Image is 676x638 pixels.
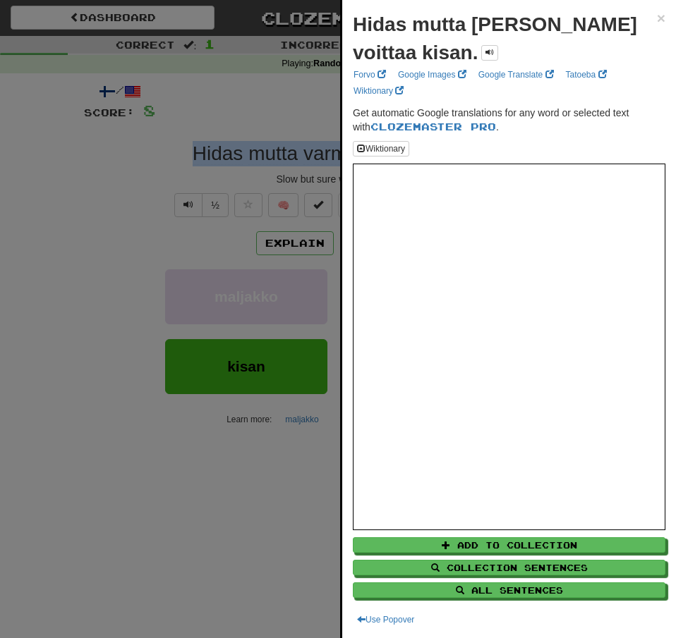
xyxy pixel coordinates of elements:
[394,67,471,82] a: Google Images
[353,13,637,63] strong: Hidas mutta [PERSON_NAME] voittaa kisan.
[657,10,665,26] span: ×
[353,537,665,553] button: Add to Collection
[353,612,418,627] button: Use Popover
[353,560,665,575] button: Collection Sentences
[349,83,408,99] a: Wiktionary
[349,67,390,82] a: Forvo
[474,67,558,82] a: Google Translate
[353,141,409,157] button: Wiktionary
[370,121,496,133] a: Clozemaster Pro
[353,582,665,598] button: All Sentences
[562,67,611,82] a: Tatoeba
[657,11,665,25] button: Close
[353,106,665,134] p: Get automatic Google translations for any word or selected text with .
